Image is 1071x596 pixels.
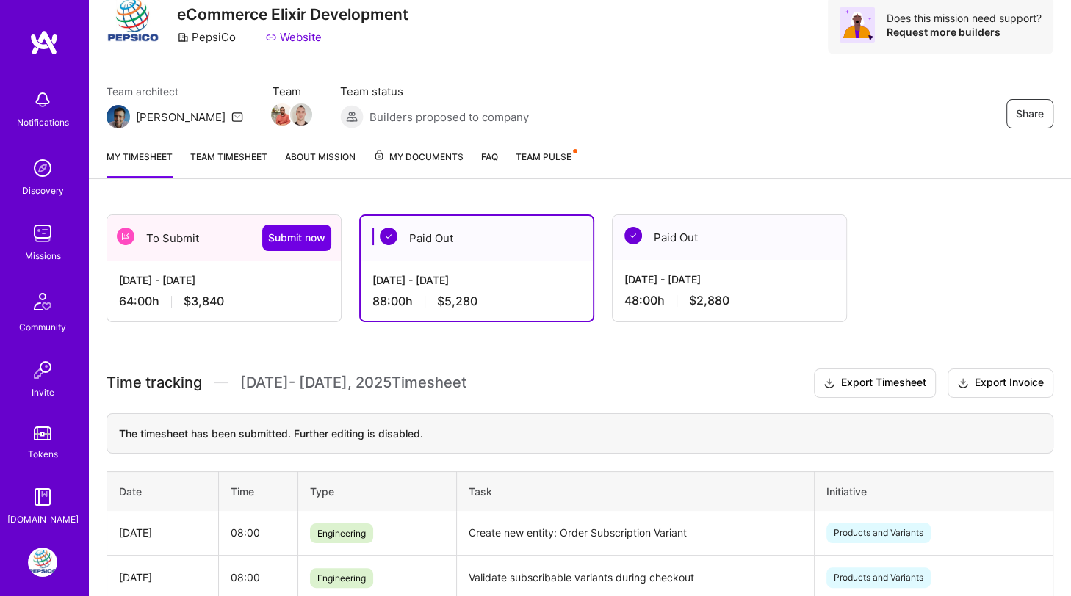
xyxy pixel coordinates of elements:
img: logo [29,29,59,56]
div: Request more builders [887,25,1042,39]
span: My Documents [373,149,464,165]
span: Team [273,84,311,99]
div: [DATE] - [DATE] [624,272,834,287]
span: Products and Variants [826,523,931,543]
span: Share [1016,106,1044,121]
a: FAQ [481,149,498,178]
img: Builders proposed to company [340,105,364,128]
img: Team Architect [107,105,130,128]
div: [DATE] [119,525,206,540]
a: Team Member Avatar [273,102,292,127]
th: Type [297,471,456,511]
i: icon Mail [231,111,243,123]
span: $3,840 [184,294,224,309]
div: Tokens [28,446,58,462]
a: Team timesheet [190,149,267,178]
img: bell [28,85,57,115]
img: To Submit [117,228,134,245]
img: guide book [28,482,57,512]
div: [PERSON_NAME] [136,109,226,125]
span: [DATE] - [DATE] , 2025 Timesheet [240,374,466,392]
i: icon Download [823,376,835,391]
th: Time [218,471,297,511]
button: Export Invoice [948,368,1053,398]
a: Website [265,29,322,45]
img: Community [25,284,60,319]
a: About Mission [285,149,356,178]
div: The timesheet has been submitted. Further editing is disabled. [107,413,1053,454]
div: Notifications [17,115,69,130]
img: Team Member Avatar [290,103,312,126]
button: Export Timesheet [814,368,936,398]
div: Paid Out [613,215,846,260]
a: PepsiCo: eCommerce Elixir Development [24,548,61,577]
div: 64:00 h [119,294,329,309]
img: Team Member Avatar [271,103,293,126]
div: [DOMAIN_NAME] [7,512,79,527]
span: $2,880 [689,293,729,308]
button: Share [1006,99,1053,128]
div: Missions [25,248,61,264]
span: $5,280 [437,294,477,309]
img: teamwork [28,219,57,248]
th: Date [107,471,219,511]
div: 88:00 h [372,294,581,309]
div: Discovery [22,183,64,198]
div: Invite [32,385,54,400]
td: Create new entity: Order Subscription Variant [457,511,815,556]
div: [DATE] - [DATE] [119,272,329,288]
div: 48:00 h [624,293,834,308]
div: [DATE] [119,570,206,585]
th: Task [457,471,815,511]
div: [DATE] - [DATE] [372,272,581,288]
div: Does this mission need support? [887,11,1042,25]
img: Paid Out [380,228,397,245]
a: My timesheet [107,149,173,178]
img: discovery [28,153,57,183]
span: Submit now [268,230,325,245]
div: To Submit [107,215,341,261]
img: Paid Out [624,227,642,244]
td: 08:00 [218,511,297,556]
i: icon CompanyGray [177,32,189,43]
span: Team status [340,84,529,99]
span: Engineering [310,568,373,588]
h3: eCommerce Elixir Development [177,5,408,23]
span: Time tracking [107,374,202,392]
a: Team Pulse [516,149,576,178]
div: PepsiCo [177,29,236,45]
img: Invite [28,355,57,385]
button: Submit now [262,225,331,251]
div: Community [19,319,66,335]
a: My Documents [373,149,464,178]
span: Team Pulse [516,151,571,162]
a: Team Member Avatar [292,102,311,127]
span: Engineering [310,523,373,543]
img: tokens [34,426,51,440]
img: PepsiCo: eCommerce Elixir Development [28,548,57,577]
span: Team architect [107,84,243,99]
i: icon Download [957,376,969,391]
div: Paid Out [361,216,593,261]
img: Avatar [840,7,875,43]
span: Products and Variants [826,567,931,588]
th: Initiative [815,471,1053,511]
span: Builders proposed to company [369,109,529,125]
